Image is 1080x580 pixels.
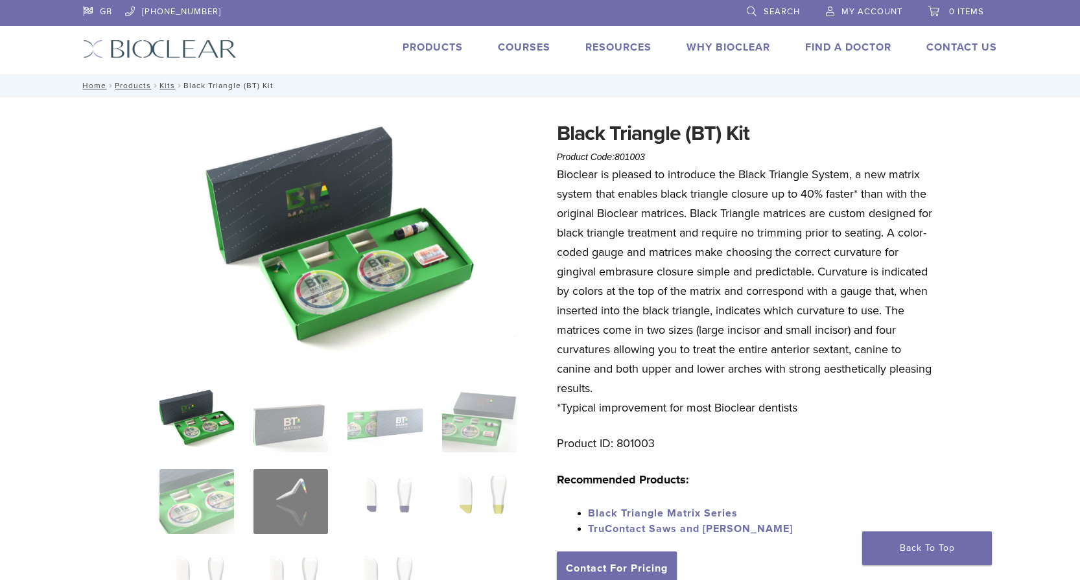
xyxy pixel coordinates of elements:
a: Find A Doctor [805,41,891,54]
p: Bioclear is pleased to introduce the Black Triangle System, a new matrix system that enables blac... [557,165,938,417]
img: Black Triangle (BT) Kit - Image 6 [253,469,328,534]
p: Product ID: 801003 [557,434,938,453]
a: Products [403,41,463,54]
img: Bioclear [83,40,237,58]
a: Home [78,81,106,90]
img: Black Triangle (BT) Kit - Image 7 [347,469,422,534]
span: Product Code: [557,152,645,162]
a: Resources [585,41,652,54]
img: Intro Black Triangle Kit-6 - Copy [159,118,517,371]
img: Black Triangle (BT) Kit - Image 5 [159,469,234,534]
a: Black Triangle Matrix Series [588,507,738,520]
a: Products [115,81,151,90]
img: Black Triangle (BT) Kit - Image 4 [442,388,517,452]
strong: Recommended Products: [557,472,689,487]
span: / [106,82,115,89]
span: Search [764,6,800,17]
img: Intro-Black-Triangle-Kit-6-Copy-e1548792917662-324x324.jpg [159,388,234,452]
span: / [175,82,183,89]
a: Contact Us [926,41,997,54]
a: TruContact Saws and [PERSON_NAME] [588,522,793,535]
img: Black Triangle (BT) Kit - Image 3 [347,388,422,452]
nav: Black Triangle (BT) Kit [73,74,1007,97]
a: Courses [498,41,550,54]
img: Black Triangle (BT) Kit - Image 8 [442,469,517,534]
h1: Black Triangle (BT) Kit [557,118,938,149]
span: My Account [841,6,902,17]
a: Kits [159,81,175,90]
img: Black Triangle (BT) Kit - Image 2 [253,388,328,452]
a: Back To Top [862,531,992,565]
span: / [151,82,159,89]
span: 0 items [949,6,984,17]
span: 801003 [615,152,645,162]
a: Why Bioclear [687,41,770,54]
